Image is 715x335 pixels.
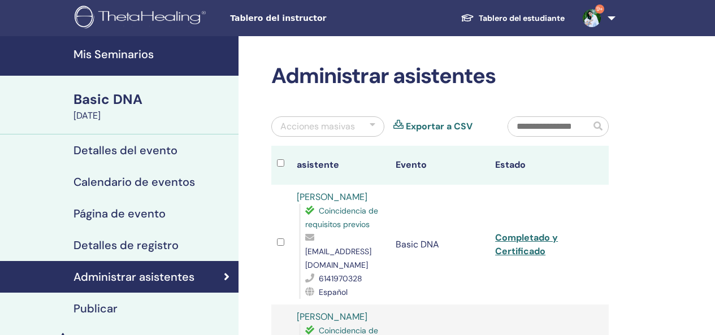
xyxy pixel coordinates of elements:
[67,90,239,123] a: Basic DNA[DATE]
[495,232,558,257] a: Completado y Certificado
[583,9,601,27] img: default.jpg
[390,185,489,304] td: Basic DNA
[595,5,604,14] span: 9+
[291,146,391,185] th: asistente
[406,120,473,133] a: Exportar a CSV
[73,302,118,315] h4: Publicar
[271,63,609,89] h2: Administrar asistentes
[305,206,378,229] span: Coincidencia de requisitos previos
[319,273,362,284] span: 6141970328
[280,120,355,133] div: Acciones masivas
[297,191,367,203] a: [PERSON_NAME]
[73,90,232,109] div: Basic DNA
[75,6,210,31] img: logo.png
[73,109,232,123] div: [DATE]
[230,12,400,24] span: Tablero del instructor
[73,207,166,220] h4: Página de evento
[297,311,367,323] a: [PERSON_NAME]
[452,8,574,29] a: Tablero del estudiante
[319,287,348,297] span: Español
[73,47,232,61] h4: Mis Seminarios
[461,13,474,23] img: graduation-cap-white.svg
[73,143,177,157] h4: Detalles del evento
[305,246,371,270] span: [EMAIL_ADDRESS][DOMAIN_NAME]
[489,146,589,185] th: Estado
[73,270,194,284] h4: Administrar asistentes
[390,146,489,185] th: Evento
[73,238,179,252] h4: Detalles de registro
[73,175,195,189] h4: Calendario de eventos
